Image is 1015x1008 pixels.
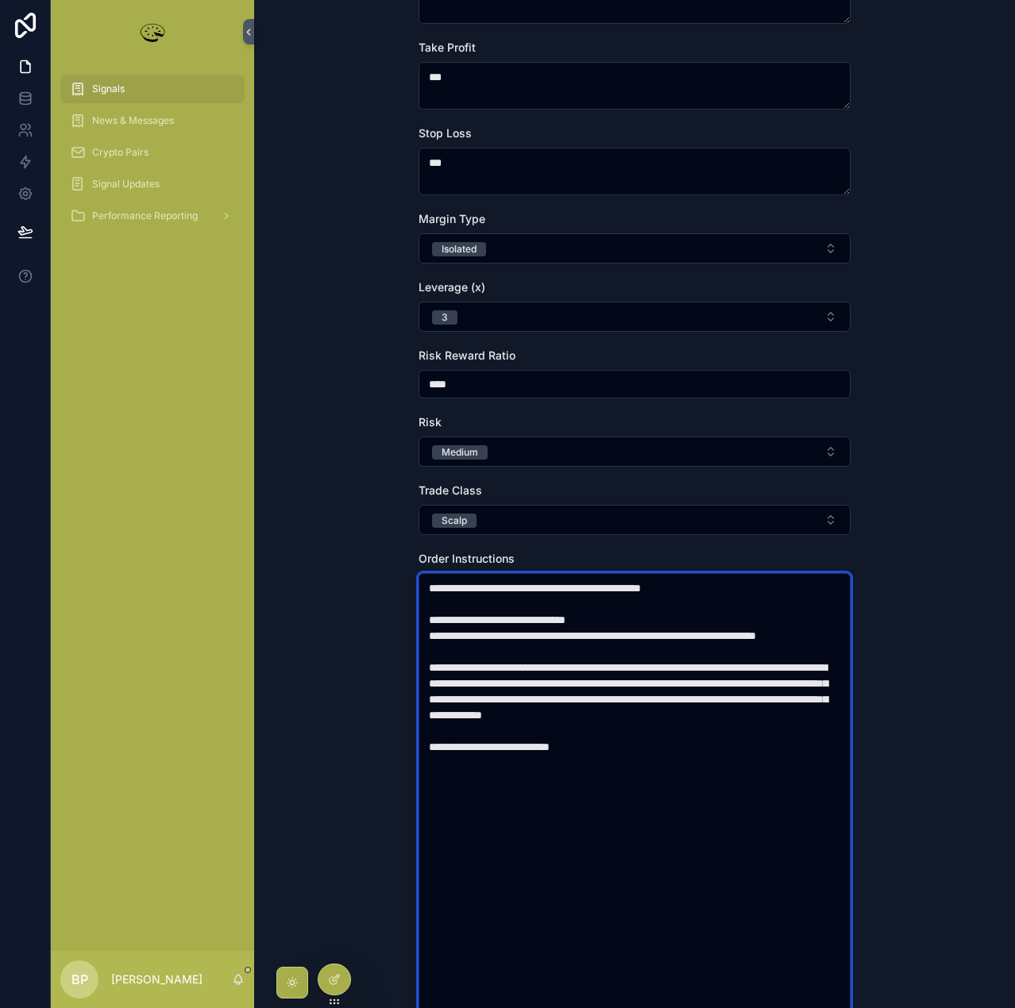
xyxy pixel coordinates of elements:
span: Margin Type [419,212,485,225]
span: Trade Class [419,483,482,497]
span: Risk [419,415,442,429]
span: Crypto Pairs [92,146,149,159]
div: Isolated [442,242,477,256]
button: Select Button [419,437,851,467]
img: App logo [137,19,168,44]
a: Crypto Pairs [60,138,245,167]
a: News & Messages [60,106,245,135]
a: Signal Updates [60,170,245,198]
span: Leverage (x) [419,280,485,294]
span: Take Profit [419,40,476,54]
div: 3 [442,310,448,325]
span: Performance Reporting [92,210,198,222]
button: Select Button [419,302,851,332]
div: Scalp [442,514,467,528]
span: BP [71,970,88,989]
span: Stop Loss [419,126,472,140]
a: Performance Reporting [60,202,245,230]
span: Order Instructions [419,552,515,565]
div: scrollable content [51,63,254,251]
span: Signals [92,83,125,95]
span: Risk Reward Ratio [419,348,515,362]
span: News & Messages [92,114,174,127]
a: Signals [60,75,245,103]
span: Signal Updates [92,178,160,190]
div: Medium [442,445,478,460]
p: [PERSON_NAME] [111,971,203,987]
button: Select Button [419,233,851,264]
button: Select Button [419,505,851,535]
